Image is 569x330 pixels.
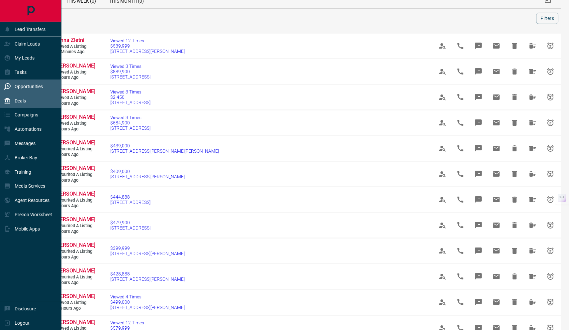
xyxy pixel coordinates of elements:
span: [PERSON_NAME] [55,319,95,325]
span: Message [470,243,486,259]
span: Email [488,38,504,54]
a: [PERSON_NAME] [55,88,95,95]
span: 7 hours ago [55,178,95,183]
span: Viewed 4 Times [110,294,185,299]
span: Message [470,217,486,233]
span: [STREET_ADDRESS] [110,200,150,205]
a: [PERSON_NAME] [55,165,95,172]
span: Snooze [542,294,558,310]
span: $499,000 [110,299,185,305]
span: Email [488,166,504,182]
span: Hide All from Katherine Barnes [524,89,540,105]
span: Email [488,268,504,284]
span: Message [470,89,486,105]
span: Email [488,89,504,105]
span: Email [488,294,504,310]
a: Amna Zletni [55,37,95,44]
span: Email [488,217,504,233]
span: $2,450 [110,94,150,100]
a: [PERSON_NAME] [55,319,95,326]
span: Snooze [542,268,558,284]
span: Viewed a Listing [55,70,95,75]
span: 2 hours ago [55,101,95,106]
span: [STREET_ADDRESS][PERSON_NAME] [110,276,185,282]
span: Message [470,64,486,80]
span: Call [452,89,468,105]
span: Snooze [542,166,558,182]
span: Hide [507,192,522,208]
span: Message [470,268,486,284]
span: Favourited a Listing [55,146,95,152]
span: Viewed 12 Times [110,38,185,43]
a: [PERSON_NAME] [55,216,95,223]
span: $439,000 [110,143,219,148]
span: 11 hours ago [55,306,95,311]
span: [PERSON_NAME] [55,88,95,94]
span: View Profile [434,166,450,182]
span: $399,999 [110,246,185,251]
span: [STREET_ADDRESS][PERSON_NAME] [110,305,185,310]
span: Viewed a Listing [55,121,95,126]
span: Snooze [542,115,558,131]
span: [PERSON_NAME] [55,267,95,274]
a: Viewed 3 Times$2,450[STREET_ADDRESS] [110,89,150,105]
a: Viewed 3 Times$889,900[STREET_ADDRESS] [110,64,150,80]
a: Viewed 3 Times$584,900[STREET_ADDRESS] [110,115,150,131]
span: Message [470,115,486,131]
span: Hide All from Dan Charron [524,64,540,80]
span: [PERSON_NAME] [55,216,95,223]
span: $584,900 [110,120,150,125]
span: Message [470,140,486,156]
span: View Profile [434,140,450,156]
span: Snooze [542,192,558,208]
span: Hide All from Janice Chung [524,294,540,310]
a: [PERSON_NAME] [55,63,95,70]
span: Snooze [542,38,558,54]
span: Favourited a Listing [55,198,95,203]
span: [STREET_ADDRESS][PERSON_NAME] [110,251,185,256]
a: Viewed 12 Times$539,999[STREET_ADDRESS][PERSON_NAME] [110,38,185,54]
span: Favourited a Listing [55,274,95,280]
span: Email [488,115,504,131]
span: [PERSON_NAME] [55,242,95,248]
span: Hide All from Reuben Martins [524,217,540,233]
span: Favourited a Listing [55,249,95,254]
span: View Profile [434,192,450,208]
span: Viewed 3 Times [110,115,150,120]
span: $479,900 [110,220,150,225]
span: Message [470,38,486,54]
span: [STREET_ADDRESS][PERSON_NAME][PERSON_NAME] [110,148,219,154]
span: [STREET_ADDRESS] [110,225,150,231]
span: 7 hours ago [55,229,95,235]
span: View Profile [434,115,450,131]
a: [PERSON_NAME] [55,293,95,300]
span: [PERSON_NAME] [55,165,95,171]
span: View Profile [434,268,450,284]
span: Call [452,166,468,182]
span: Email [488,192,504,208]
span: $409,000 [110,169,185,174]
span: Hide [507,294,522,310]
button: Filters [536,13,558,24]
span: View Profile [434,243,450,259]
span: Viewed 3 Times [110,64,150,69]
a: $409,000[STREET_ADDRESS][PERSON_NAME] [110,169,185,179]
span: [STREET_ADDRESS] [110,74,150,80]
span: View Profile [434,294,450,310]
a: [PERSON_NAME] [55,191,95,198]
span: Snooze [542,64,558,80]
span: Call [452,268,468,284]
span: [PERSON_NAME] [55,114,95,120]
span: Snooze [542,140,558,156]
span: 7 hours ago [55,203,95,209]
span: Amna Zletni [55,37,84,43]
a: $479,900[STREET_ADDRESS] [110,220,150,231]
span: [STREET_ADDRESS][PERSON_NAME] [110,49,185,54]
span: Favourited a Listing [55,223,95,229]
span: Hide [507,115,522,131]
span: Hide [507,89,522,105]
span: Viewed 12 Times [110,320,198,325]
span: 3 hours ago [55,126,95,132]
